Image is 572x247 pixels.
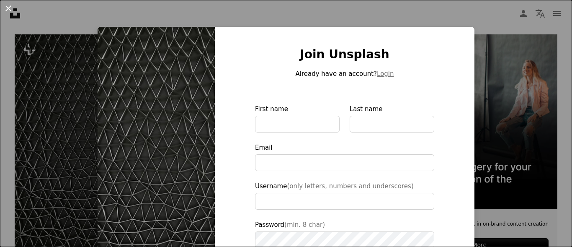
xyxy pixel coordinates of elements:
span: (min. 8 char) [284,221,325,229]
input: Last name [350,116,434,133]
h1: Join Unsplash [255,47,434,62]
input: Email [255,154,434,171]
p: Already have an account? [255,69,434,79]
label: First name [255,104,340,133]
label: Last name [350,104,434,133]
input: First name [255,116,340,133]
input: Username(only letters, numbers and underscores) [255,193,434,210]
button: Login [377,69,394,79]
label: Username [255,181,434,210]
span: (only letters, numbers and underscores) [287,182,413,190]
label: Email [255,143,434,171]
